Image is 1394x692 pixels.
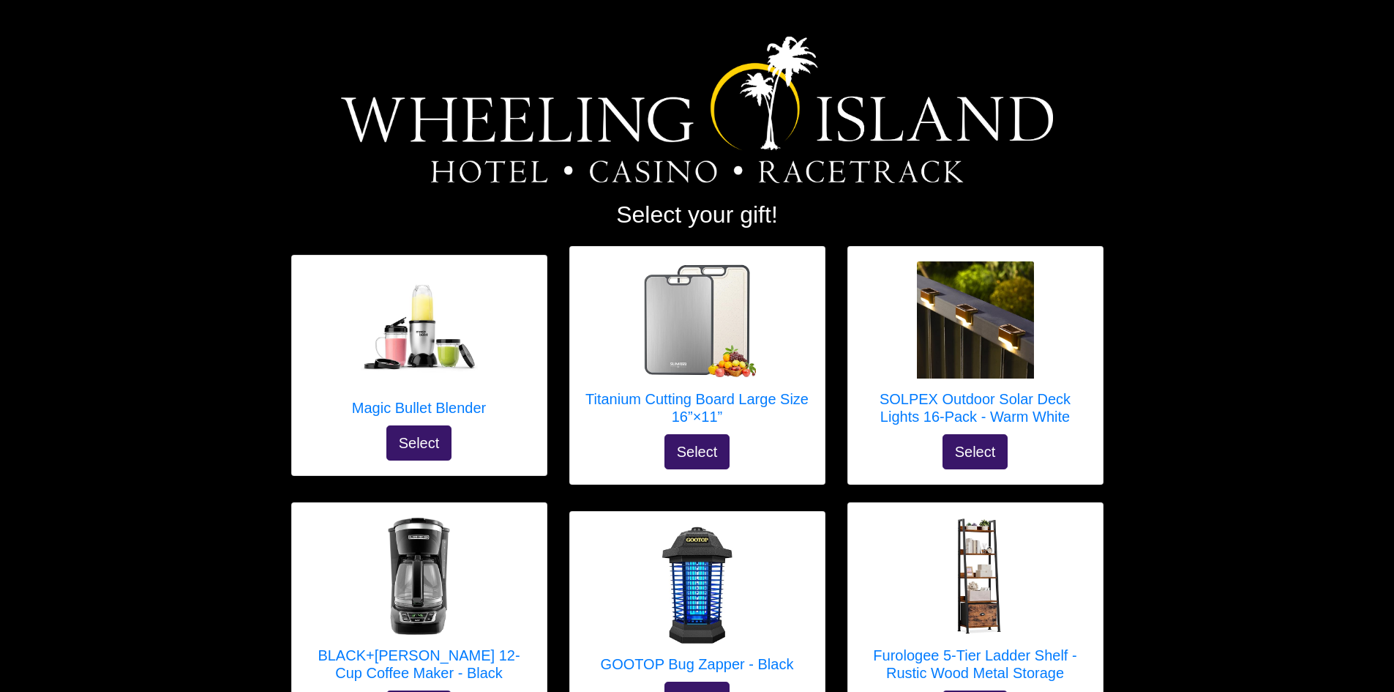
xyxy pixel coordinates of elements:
button: Select [386,425,452,461]
a: Magic Bullet Blender Magic Bullet Blender [352,270,486,425]
img: BLACK+DECKER 12-Cup Coffee Maker - Black [361,518,478,635]
img: GOOTOP Bug Zapper - Black [639,527,756,644]
button: Select [664,434,730,469]
a: Titanium Cutting Board Large Size 16”×11” Titanium Cutting Board Large Size 16”×11” [585,261,810,434]
h5: SOLPEX Outdoor Solar Deck Lights 16-Pack - Warm White [863,390,1088,425]
h5: Magic Bullet Blender [352,399,486,417]
img: Furologee 5-Tier Ladder Shelf - Rustic Wood Metal Storage [917,518,1034,635]
img: Titanium Cutting Board Large Size 16”×11” [639,261,756,379]
a: Furologee 5-Tier Ladder Shelf - Rustic Wood Metal Storage Furologee 5-Tier Ladder Shelf - Rustic ... [863,518,1088,691]
a: GOOTOP Bug Zapper - Black GOOTOP Bug Zapper - Black [601,527,794,682]
h5: BLACK+[PERSON_NAME] 12-Cup Coffee Maker - Black [307,647,532,682]
img: Magic Bullet Blender [361,270,478,387]
img: Logo [341,37,1053,183]
a: SOLPEX Outdoor Solar Deck Lights 16-Pack - Warm White SOLPEX Outdoor Solar Deck Lights 16-Pack - ... [863,261,1088,434]
h2: Select your gift! [291,201,1103,228]
a: BLACK+DECKER 12-Cup Coffee Maker - Black BLACK+[PERSON_NAME] 12-Cup Coffee Maker - Black [307,518,532,691]
button: Select [943,434,1008,469]
img: SOLPEX Outdoor Solar Deck Lights 16-Pack - Warm White [917,261,1034,379]
h5: Furologee 5-Tier Ladder Shelf - Rustic Wood Metal Storage [863,647,1088,682]
h5: GOOTOP Bug Zapper - Black [601,655,794,673]
h5: Titanium Cutting Board Large Size 16”×11” [585,390,810,425]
